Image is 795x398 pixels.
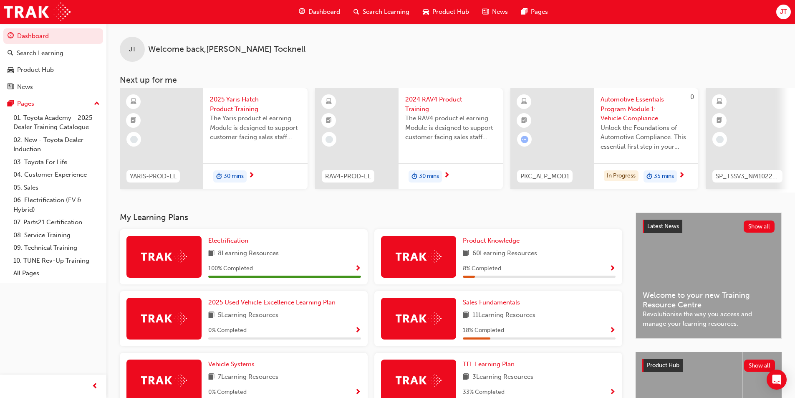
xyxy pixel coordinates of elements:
[463,236,523,246] a: Product Knowledge
[208,264,253,274] span: 100 % Completed
[130,136,138,143] span: learningRecordVerb_NONE-icon
[355,325,361,336] button: Show Progress
[744,360,775,372] button: Show all
[17,82,33,92] div: News
[131,96,136,107] span: learningResourceType_ELEARNING-icon
[476,3,515,20] a: news-iconNews
[120,213,622,222] h3: My Learning Plans
[411,171,417,182] span: duration-icon
[521,136,528,143] span: learningRecordVerb_ATTEMPT-icon
[292,3,347,20] a: guage-iconDashboard
[210,114,301,142] span: The Yaris product eLearning Module is designed to support customer facing sales staff with introd...
[463,264,501,274] span: 8 % Completed
[3,96,103,112] button: Pages
[17,65,54,75] div: Product Hub
[531,7,548,17] span: Pages
[463,310,469,321] span: book-icon
[463,372,469,383] span: book-icon
[716,172,779,181] span: SP_TSSV3_NM1022_EL
[326,96,332,107] span: learningResourceType_ELEARNING-icon
[396,312,442,325] img: Trak
[717,115,722,126] span: booktick-icon
[10,112,103,134] a: 01. Toyota Academy - 2025 Dealer Training Catalogue
[129,45,136,54] span: JT
[224,172,244,181] span: 30 mins
[521,115,527,126] span: booktick-icon
[208,298,339,307] a: 2025 Used Vehicle Excellence Learning Plan
[94,99,100,109] span: up-icon
[463,237,520,244] span: Product Knowledge
[609,389,616,396] span: Show Progress
[4,3,71,21] a: Trak
[308,7,340,17] span: Dashboard
[355,387,361,398] button: Show Progress
[776,5,791,19] button: JT
[472,248,537,259] span: 60 Learning Resources
[299,7,305,17] span: guage-icon
[8,50,13,57] span: search-icon
[92,381,98,392] span: prev-icon
[363,7,409,17] span: Search Learning
[647,362,679,369] span: Product Hub
[482,7,489,17] span: news-icon
[643,291,775,309] span: Welcome to your new Training Resource Centre
[355,389,361,396] span: Show Progress
[419,172,439,181] span: 30 mins
[472,372,533,383] span: 3 Learning Resources
[510,88,698,189] a: 0PKC_AEP_MOD1Automotive Essentials Program Module 1: Vehicle ComplianceUnlock the Foundations of ...
[609,387,616,398] button: Show Progress
[208,360,258,369] a: Vehicle Systems
[492,7,508,17] span: News
[601,123,692,152] span: Unlock the Foundations of Automotive Compliance. This essential first step in your Automotive Ess...
[643,309,775,328] span: Revolutionise the way you access and manage your learning resources.
[218,372,278,383] span: 7 Learning Resources
[208,326,247,335] span: 0 % Completed
[208,299,336,306] span: 2025 Used Vehicle Excellence Learning Plan
[148,45,305,54] span: Welcome back , [PERSON_NAME] Tocknell
[17,99,34,109] div: Pages
[463,248,469,259] span: book-icon
[463,298,523,307] a: Sales Fundamentals
[355,265,361,273] span: Show Progress
[120,88,308,189] a: YARIS-PROD-EL2025 Yaris Hatch Product TrainingThe Yaris product eLearning Module is designed to s...
[141,250,187,263] img: Trak
[8,33,14,40] span: guage-icon
[604,170,639,182] div: In Progress
[647,223,679,230] span: Latest News
[780,7,787,17] span: JT
[10,267,103,280] a: All Pages
[208,372,215,383] span: book-icon
[432,7,469,17] span: Product Hub
[248,172,255,180] span: next-icon
[347,3,416,20] a: search-iconSearch Learning
[315,88,503,189] a: RAV4-PROD-EL2024 RAV4 Product TrainingThe RAV4 product eLearning Module is designed to support cu...
[643,220,775,233] a: Latest NewsShow all
[716,136,724,143] span: learningRecordVerb_NONE-icon
[463,388,505,397] span: 33 % Completed
[601,95,692,123] span: Automotive Essentials Program Module 1: Vehicle Compliance
[8,100,14,108] span: pages-icon
[208,310,215,321] span: book-icon
[642,359,775,372] a: Product HubShow all
[208,360,255,368] span: Vehicle Systems
[405,95,496,114] span: 2024 RAV4 Product Training
[521,96,527,107] span: learningResourceType_ELEARNING-icon
[690,93,694,101] span: 0
[326,115,332,126] span: booktick-icon
[609,265,616,273] span: Show Progress
[10,181,103,194] a: 05. Sales
[515,3,555,20] a: pages-iconPages
[325,172,371,181] span: RAV4-PROD-EL
[416,3,476,20] a: car-iconProduct Hub
[3,27,103,96] button: DashboardSearch LearningProduct HubNews
[10,168,103,181] a: 04. Customer Experience
[8,66,14,74] span: car-icon
[463,326,504,335] span: 18 % Completed
[17,48,63,58] div: Search Learning
[609,264,616,274] button: Show Progress
[463,360,518,369] a: TFL Learning Plan
[10,156,103,169] a: 03. Toyota For Life
[609,327,616,335] span: Show Progress
[3,28,103,44] a: Dashboard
